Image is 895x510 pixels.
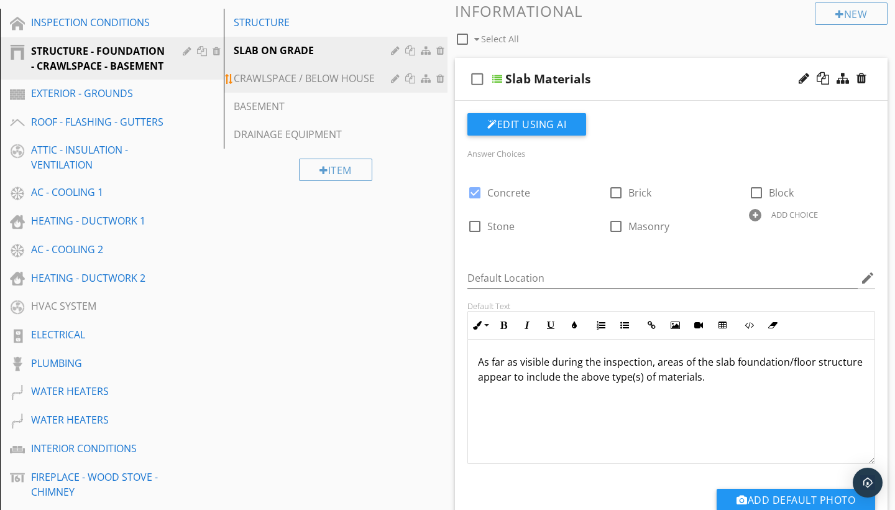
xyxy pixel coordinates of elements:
[31,356,165,371] div: PLUMBING
[31,86,165,101] div: EXTERIOR - GROUNDS
[467,268,858,289] input: Default Location
[487,186,530,200] span: Concrete
[487,220,515,233] span: Stone
[31,142,165,172] div: ATTIC - INSULATION - VENTILATION
[467,301,875,311] div: Default Text
[737,313,761,337] button: Code View
[31,412,165,427] div: WATER HEATERS
[687,313,710,337] button: Insert Video
[31,271,165,285] div: HEATING - DUCTWORK 2
[31,242,165,257] div: AC - COOLING 2
[31,185,165,200] div: AC - COOLING 1
[478,355,865,384] p: As far as visible during the inspection, areas of the slab foundation/floor structure appear to i...
[505,72,591,86] div: Slab Materials
[492,313,515,337] button: Bold (⌘B)
[481,33,519,45] span: Select All
[31,44,165,73] div: STRUCTURE - FOUNDATION - CRAWLSPACE - BASEMENT
[815,2,888,25] div: New
[853,468,883,498] div: Open Intercom Messenger
[468,313,492,337] button: Inline Style
[562,313,586,337] button: Colors
[628,220,669,233] span: Masonry
[31,327,165,342] div: ELECTRICAL
[31,470,165,499] div: FIREPLACE - WOOD STOVE - CHIMNEY
[234,71,395,86] div: CRAWLSPACE / BELOW HOUSE
[467,64,487,94] i: check_box_outline_blank
[467,148,525,159] label: Answer Choices
[31,114,165,129] div: ROOF - FLASHING - GUTTERS
[31,384,165,399] div: WATER HEATERS
[31,213,165,228] div: HEATING - DUCTWORK 1
[299,159,372,181] div: Item
[640,313,663,337] button: Insert Link (⌘K)
[234,15,395,30] div: STRUCTURE
[628,186,651,200] span: Brick
[467,113,586,136] button: Edit Using AI
[234,127,395,142] div: DRAINAGE EQUIPMENT
[31,441,165,456] div: INTERIOR CONDITIONS
[771,210,818,220] div: ADD CHOICE
[589,313,613,337] button: Ordered List
[761,313,784,337] button: Clear Formatting
[234,99,395,114] div: BASEMENT
[710,313,734,337] button: Insert Table
[515,313,539,337] button: Italic (⌘I)
[860,271,875,285] i: edit
[455,2,888,19] h3: Informational
[769,186,794,200] span: Block
[539,313,562,337] button: Underline (⌘U)
[613,313,636,337] button: Unordered List
[31,15,165,30] div: INSPECTION CONDITIONS
[663,313,687,337] button: Insert Image (⌘P)
[31,299,165,313] div: HVAC SYSTEM
[234,43,395,58] div: SLAB ON GRADE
